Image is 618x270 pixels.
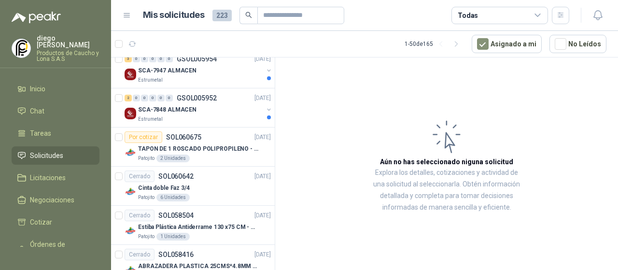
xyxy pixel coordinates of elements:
[254,133,271,142] p: [DATE]
[111,167,275,206] a: CerradoSOL060642[DATE] Company LogoCinta doble Faz 3/4Patojito6 Unidades
[138,66,197,75] p: SCA-7947 ALMACEN
[166,134,201,141] p: SOL060675
[177,56,217,62] p: GSOL005954
[254,211,271,220] p: [DATE]
[12,213,99,231] a: Cotizar
[12,169,99,187] a: Licitaciones
[149,56,156,62] div: 0
[30,84,45,94] span: Inicio
[111,206,275,245] a: CerradoSOL058504[DATE] Company LogoEstiba Plástica Antiderrame 130 x75 CM - Capacidad 180-200 Lit...
[158,173,194,180] p: SOL060642
[254,55,271,64] p: [DATE]
[12,146,99,165] a: Solicitudes
[125,225,136,237] img: Company Logo
[12,124,99,142] a: Tareas
[149,95,156,101] div: 0
[212,10,232,21] span: 223
[372,167,521,213] p: Explora los detalles, cotizaciones y actividad de una solicitud al seleccionarla. Obtén informaci...
[254,94,271,103] p: [DATE]
[157,56,165,62] div: 0
[138,105,197,114] p: SCA-7848 ALMACEN
[133,95,140,101] div: 0
[138,76,163,84] p: Estrumetal
[125,56,132,62] div: 3
[125,53,273,84] a: 3 0 0 0 0 0 GSOL005954[DATE] Company LogoSCA-7947 ALMACENEstrumetal
[138,115,163,123] p: Estrumetal
[30,195,74,205] span: Negociaciones
[125,108,136,119] img: Company Logo
[133,56,140,62] div: 0
[156,233,190,241] div: 1 Unidades
[30,150,63,161] span: Solicitudes
[125,186,136,198] img: Company Logo
[138,233,154,241] p: Patojito
[30,106,44,116] span: Chat
[30,128,51,139] span: Tareas
[138,184,190,193] p: Cinta doble Faz 3/4
[37,35,99,48] p: diego [PERSON_NAME]
[12,235,99,264] a: Órdenes de Compra
[156,194,190,201] div: 6 Unidades
[254,172,271,181] p: [DATE]
[30,217,52,227] span: Cotizar
[141,56,148,62] div: 0
[472,35,542,53] button: Asignado a mi
[254,250,271,259] p: [DATE]
[138,223,258,232] p: Estiba Plástica Antiderrame 130 x75 CM - Capacidad 180-200 Litros
[12,12,61,23] img: Logo peakr
[157,95,165,101] div: 0
[380,156,513,167] h3: Aún no has seleccionado niguna solicitud
[166,95,173,101] div: 0
[12,80,99,98] a: Inicio
[111,128,275,167] a: Por cotizarSOL060675[DATE] Company LogoTAPON DE 1 ROSCADO POLIPROPILENO - HEMBRA NPTPatojito2 Uni...
[158,212,194,219] p: SOL058504
[166,56,173,62] div: 0
[125,69,136,80] img: Company Logo
[141,95,148,101] div: 0
[125,92,273,123] a: 2 0 0 0 0 0 GSOL005952[DATE] Company LogoSCA-7848 ALMACENEstrumetal
[158,251,194,258] p: SOL058416
[138,144,258,154] p: TAPON DE 1 ROSCADO POLIPROPILENO - HEMBRA NPT
[12,102,99,120] a: Chat
[125,147,136,158] img: Company Logo
[30,172,66,183] span: Licitaciones
[37,50,99,62] p: Productos de Caucho y Lona S.A.S
[125,131,162,143] div: Por cotizar
[30,239,90,260] span: Órdenes de Compra
[125,249,154,260] div: Cerrado
[12,39,30,57] img: Company Logo
[125,210,154,221] div: Cerrado
[549,35,606,53] button: No Leídos
[405,36,464,52] div: 1 - 50 de 165
[177,95,217,101] p: GSOL005952
[458,10,478,21] div: Todas
[138,194,154,201] p: Patojito
[245,12,252,18] span: search
[143,8,205,22] h1: Mis solicitudes
[138,155,154,162] p: Patojito
[125,171,154,182] div: Cerrado
[12,191,99,209] a: Negociaciones
[156,155,190,162] div: 2 Unidades
[125,95,132,101] div: 2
